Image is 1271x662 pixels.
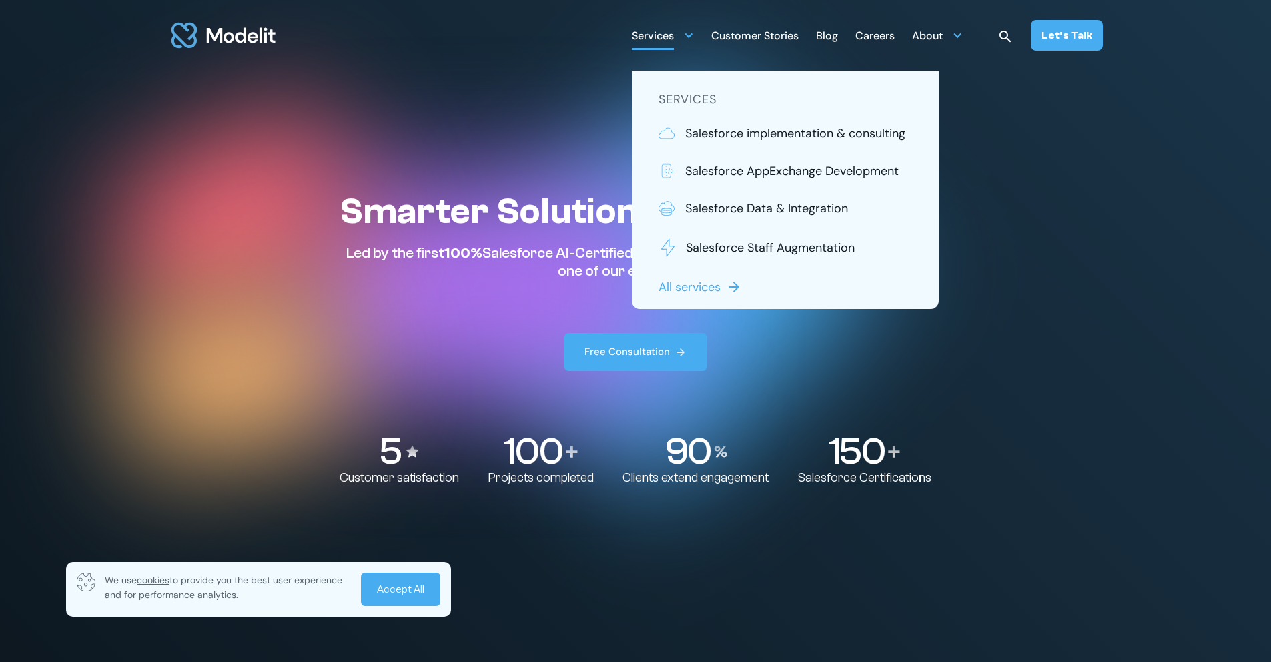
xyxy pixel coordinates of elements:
[584,345,670,359] div: Free Consultation
[912,22,963,48] div: About
[798,470,931,486] p: Salesforce Certifications
[816,24,838,50] div: Blog
[340,190,931,234] h1: Smarter Solutions. Faster Results.
[564,333,707,371] a: Free Consultation
[361,573,440,606] a: Accept All
[726,279,742,295] img: arrow
[1031,20,1103,51] a: Let’s Talk
[686,239,855,256] p: Salesforce Staff Augmentation
[340,470,459,486] p: Customer satisfaction
[685,162,899,180] p: Salesforce AppExchange Development
[855,24,895,50] div: Careers
[711,22,799,48] a: Customer Stories
[685,125,905,142] p: Salesforce implementation & consulting
[912,24,943,50] div: About
[659,278,721,296] p: All services
[659,162,912,180] a: Salesforce AppExchange Development
[659,278,745,296] a: All services
[632,22,694,48] div: Services
[1041,28,1092,43] div: Let’s Talk
[855,22,895,48] a: Careers
[404,444,420,460] img: Stars
[659,91,912,109] h5: SERVICES
[340,244,901,280] p: Led by the first Salesforce AI-Certified team. Schedule a free consultation with one of our experts.
[685,200,848,217] p: Salesforce Data & Integration
[659,125,912,142] a: Salesforce implementation & consulting
[169,15,278,56] a: home
[659,237,912,258] a: Salesforce Staff Augmentation
[632,24,674,50] div: Services
[659,200,912,217] a: Salesforce Data & Integration
[622,470,769,486] p: Clients extend engagement
[714,446,727,458] img: Percentage
[105,573,352,602] p: We use to provide you the best user experience and for performance analytics.
[444,244,482,262] span: 100%
[829,432,884,470] p: 150
[665,432,710,470] p: 90
[711,24,799,50] div: Customer Stories
[488,470,594,486] p: Projects completed
[632,71,939,309] nav: Services
[675,346,687,358] img: arrow right
[888,446,900,458] img: Plus
[816,22,838,48] a: Blog
[379,432,400,470] p: 5
[504,432,562,470] p: 100
[169,15,278,56] img: modelit logo
[566,446,578,458] img: Plus
[137,574,169,586] span: cookies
